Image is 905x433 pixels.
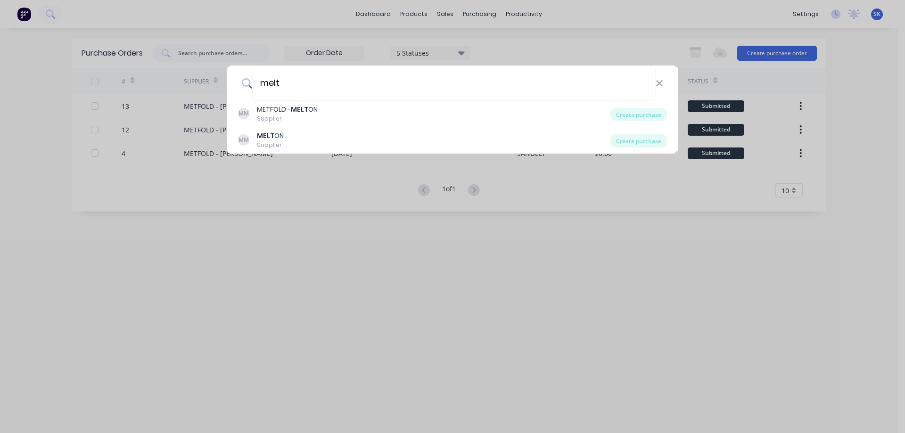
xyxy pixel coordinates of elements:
[610,134,667,147] div: Create purchase
[257,141,284,149] div: Supplier
[257,105,318,114] div: METFOLD - ON
[238,134,249,146] div: MM
[257,131,284,141] div: ON
[257,114,318,123] div: Supplier
[291,105,308,114] b: MELT
[610,108,667,121] div: Create purchase
[257,131,274,140] b: MELT
[238,108,249,119] div: MM
[252,65,656,101] input: Enter a supplier name to create a new order...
